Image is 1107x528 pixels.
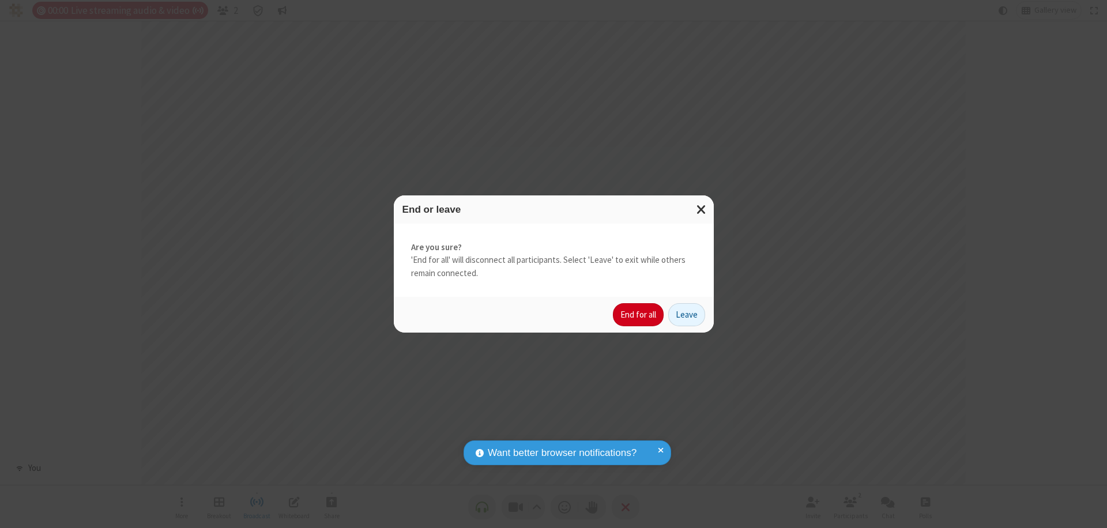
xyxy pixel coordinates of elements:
[668,303,705,326] button: Leave
[411,241,696,254] strong: Are you sure?
[402,204,705,215] h3: End or leave
[394,224,714,297] div: 'End for all' will disconnect all participants. Select 'Leave' to exit while others remain connec...
[613,303,664,326] button: End for all
[488,446,637,461] span: Want better browser notifications?
[690,195,714,224] button: Close modal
